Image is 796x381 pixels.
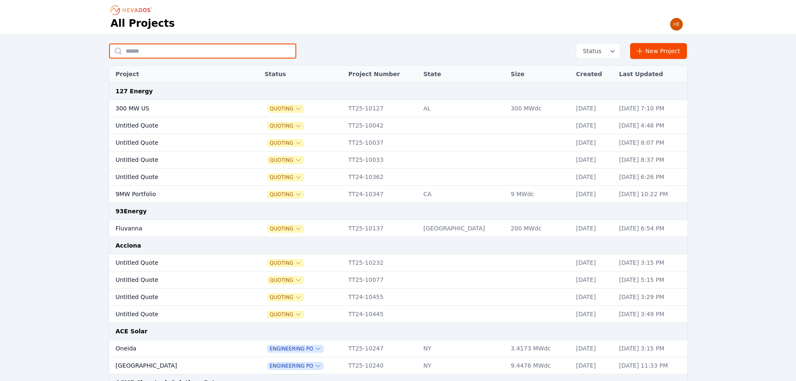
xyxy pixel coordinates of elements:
td: Untitled Quote [109,134,240,151]
button: Engineering PO [268,363,323,369]
td: Untitled Quote [109,117,240,134]
td: [DATE] 5:15 PM [615,271,687,289]
tr: Untitled QuoteQuotingTT25-10232[DATE][DATE] 3:15 PM [109,254,687,271]
span: Quoting [268,260,303,266]
tr: OneidaEngineering POTT25-10247NY3.4173 MWdc[DATE][DATE] 3:15 PM [109,340,687,357]
td: [DATE] [572,220,615,237]
td: [DATE] 7:10 PM [615,100,687,117]
button: Quoting [268,157,303,164]
td: Untitled Quote [109,151,240,169]
tr: Untitled QuoteQuotingTT24-10455[DATE][DATE] 3:29 PM [109,289,687,306]
span: Quoting [268,105,303,112]
td: NY [419,340,506,357]
td: Untitled Quote [109,169,240,186]
td: 3.4173 MWdc [506,340,572,357]
td: [DATE] [572,306,615,323]
tr: Untitled QuoteQuotingTT24-10362[DATE][DATE] 6:26 PM [109,169,687,186]
td: 93Energy [109,203,687,220]
td: [DATE] 6:26 PM [615,169,687,186]
th: Size [506,66,572,83]
td: 9MW Portfolio [109,186,240,203]
td: [DATE] 6:54 PM [615,220,687,237]
td: [DATE] [572,289,615,306]
button: Quoting [268,294,303,301]
td: TT25-10127 [344,100,420,117]
tr: FluvannaQuotingTT25-10137[GEOGRAPHIC_DATA]200 MWdc[DATE][DATE] 6:54 PM [109,220,687,237]
td: [DATE] 10:22 PM [615,186,687,203]
tr: Untitled QuoteQuotingTT25-10037[DATE][DATE] 8:07 PM [109,134,687,151]
td: [GEOGRAPHIC_DATA] [109,357,240,374]
nav: Breadcrumb [111,3,155,17]
td: NY [419,357,506,374]
td: TT25-10033 [344,151,420,169]
td: 9.4476 MWdc [506,357,572,374]
td: [DATE] [572,151,615,169]
img: Henar Luque [670,18,683,31]
td: TT24-10455 [344,289,420,306]
th: Created [572,66,615,83]
th: Last Updated [615,66,687,83]
button: Quoting [268,123,303,129]
td: [DATE] 3:15 PM [615,340,687,357]
tr: [GEOGRAPHIC_DATA]Engineering POTT25-10240NY9.4476 MWdc[DATE][DATE] 11:33 PM [109,357,687,374]
td: 300 MW US [109,100,240,117]
td: 200 MWdc [506,220,572,237]
td: Untitled Quote [109,289,240,306]
tr: Untitled QuoteQuotingTT25-10042[DATE][DATE] 4:48 PM [109,117,687,134]
button: Quoting [268,277,303,284]
td: TT25-10232 [344,254,420,271]
button: Quoting [268,311,303,318]
td: Untitled Quote [109,306,240,323]
td: Fluvanna [109,220,240,237]
th: Project [109,66,240,83]
td: ACE Solar [109,323,687,340]
td: CA [419,186,506,203]
td: [DATE] [572,134,615,151]
td: [DATE] 3:49 PM [615,306,687,323]
td: [DATE] [572,100,615,117]
td: [DATE] 8:07 PM [615,134,687,151]
td: 9 MWdc [506,186,572,203]
td: [DATE] 11:33 PM [615,357,687,374]
td: [DATE] [572,340,615,357]
td: 300 MWdc [506,100,572,117]
td: TT25-10077 [344,271,420,289]
tr: Untitled QuoteQuotingTT25-10077[DATE][DATE] 5:15 PM [109,271,687,289]
td: [DATE] [572,169,615,186]
td: 127 Energy [109,83,687,100]
th: State [419,66,506,83]
span: Quoting [268,225,303,232]
td: [DATE] [572,271,615,289]
tr: 300 MW USQuotingTT25-10127AL300 MWdc[DATE][DATE] 7:10 PM [109,100,687,117]
td: [GEOGRAPHIC_DATA] [419,220,506,237]
button: Quoting [268,174,303,181]
button: Quoting [268,191,303,198]
tr: Untitled QuoteQuotingTT25-10033[DATE][DATE] 8:37 PM [109,151,687,169]
td: [DATE] 4:48 PM [615,117,687,134]
a: New Project [630,43,687,59]
td: [DATE] 3:29 PM [615,289,687,306]
td: TT24-10362 [344,169,420,186]
td: TT25-10042 [344,117,420,134]
td: [DATE] [572,357,615,374]
td: [DATE] 3:15 PM [615,254,687,271]
td: AL [419,100,506,117]
span: Status [580,47,602,55]
td: TT24-10445 [344,306,420,323]
td: [DATE] [572,117,615,134]
td: Untitled Quote [109,271,240,289]
button: Status [576,43,620,59]
button: Engineering PO [268,345,323,352]
td: TT24-10347 [344,186,420,203]
td: TT25-10137 [344,220,420,237]
h1: All Projects [111,17,175,30]
span: Quoting [268,140,303,146]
